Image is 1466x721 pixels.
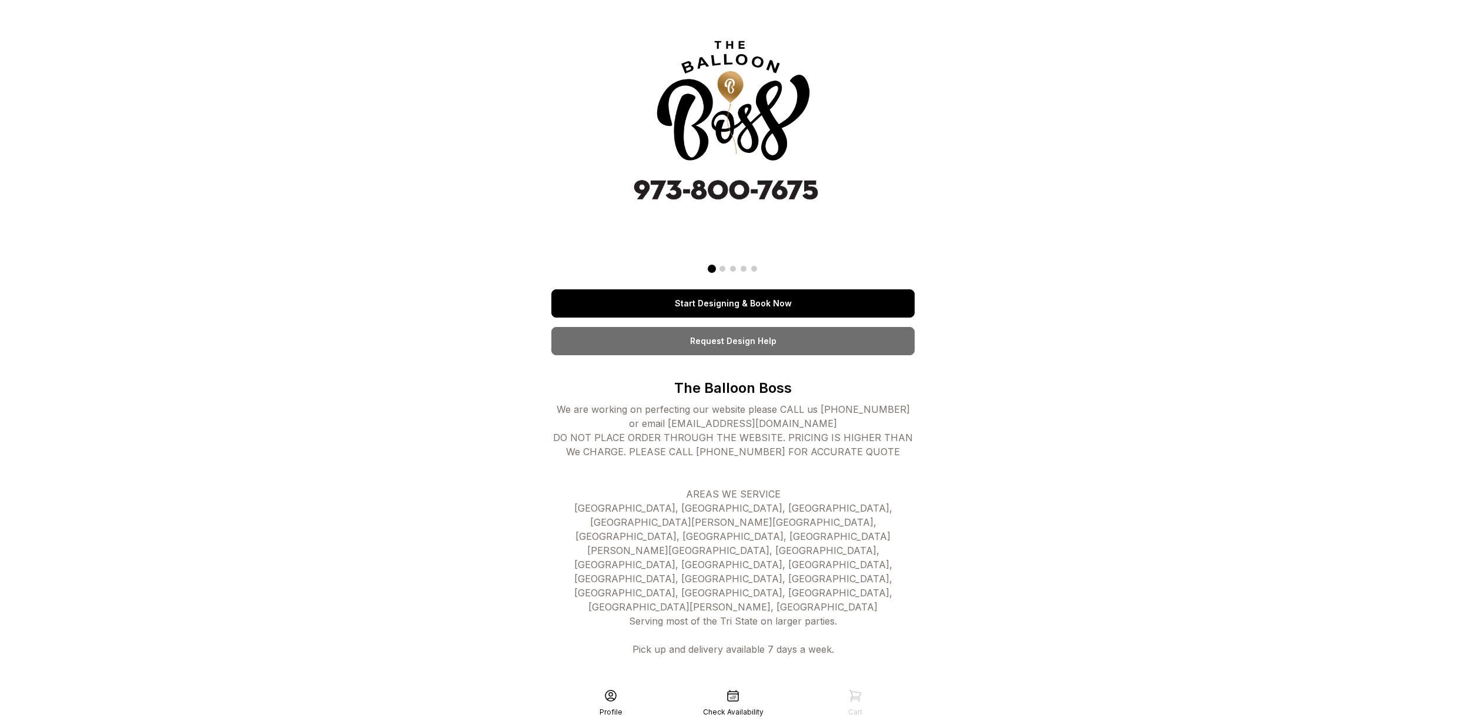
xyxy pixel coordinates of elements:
[703,707,764,717] div: Check Availability
[551,379,915,398] p: The Balloon Boss
[551,402,915,699] div: We are working on perfecting our website please CALL us [PHONE_NUMBER] or email [EMAIL_ADDRESS][D...
[848,707,862,717] div: Cart
[551,289,915,318] a: Start Designing & Book Now
[600,707,622,717] div: Profile
[551,327,915,355] a: Request Design Help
